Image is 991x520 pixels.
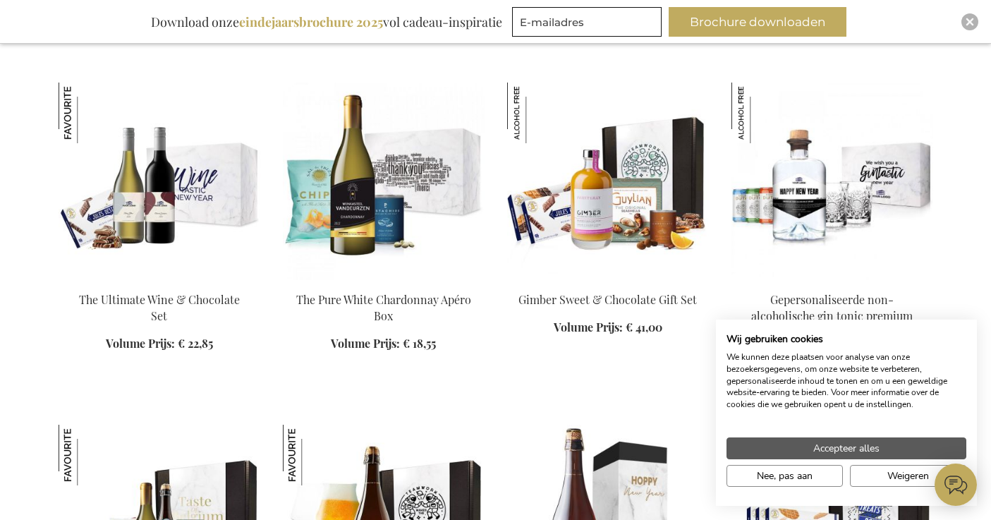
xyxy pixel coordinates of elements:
[626,320,662,334] span: € 41,00
[239,13,383,30] b: eindejaarsbrochure 2025
[554,320,623,334] span: Volume Prijs:
[59,274,260,288] a: Beer Apéro Gift Box The Ultimate Wine & Chocolate Set
[507,274,709,288] a: Gimber Sweet & Chocolate Gift Set Gimber Sweet & Chocolate Gift Set
[178,336,213,351] span: € 22,85
[751,292,913,339] a: Gepersonaliseerde non-alcoholische gin tonic premium Set
[961,13,978,30] div: Close
[507,83,568,143] img: Gimber Sweet & Chocolate Gift Set
[507,83,709,280] img: Gimber Sweet & Chocolate Gift Set
[669,7,846,37] button: Brochure downloaden
[331,336,436,352] a: Volume Prijs: € 18,55
[731,83,933,280] img: Gepersonaliseerde non-alcoholische gin tonic premium Set
[59,425,119,485] img: Taste Of Belgium Gift Set
[726,351,966,411] p: We kunnen deze plaatsen voor analyse van onze bezoekersgegevens, om onze website te verbeteren, g...
[331,336,400,351] span: Volume Prijs:
[731,83,792,143] img: Gepersonaliseerde non-alcoholische gin tonic premium Set
[935,464,977,506] iframe: belco-activator-frame
[106,336,213,352] a: Volume Prijs: € 22,85
[726,333,966,346] h2: Wij gebruiken cookies
[887,468,929,483] span: Weigeren
[403,336,436,351] span: € 18,55
[145,7,509,37] div: Download onze vol cadeau-inspiratie
[726,437,966,459] button: Accepteer alle cookies
[726,465,843,487] button: Pas cookie voorkeuren aan
[296,292,471,323] a: The Pure White Chardonnay Apéro Box
[512,7,666,41] form: marketing offers and promotions
[731,274,933,288] a: Gepersonaliseerde non-alcoholische gin tonic premium Set Gepersonaliseerde non-alcoholische gin t...
[283,83,485,280] img: The Pure White Chardonnay Apéro Box
[283,425,343,485] img: Fourchette Bier Gift Box
[59,83,260,280] img: Beer Apéro Gift Box
[106,336,175,351] span: Volume Prijs:
[966,18,974,26] img: Close
[512,7,662,37] input: E-mailadres
[283,274,485,288] a: The Pure White Chardonnay Apéro Box
[518,292,697,307] a: Gimber Sweet & Chocolate Gift Set
[813,441,880,456] span: Accepteer alles
[59,83,119,143] img: The Ultimate Wine & Chocolate Set
[554,320,662,336] a: Volume Prijs: € 41,00
[757,468,813,483] span: Nee, pas aan
[79,292,240,323] a: The Ultimate Wine & Chocolate Set
[850,465,966,487] button: Alle cookies weigeren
